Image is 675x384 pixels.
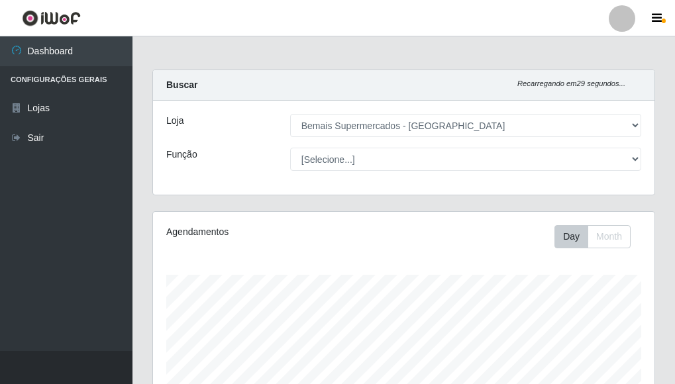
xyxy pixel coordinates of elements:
[166,225,352,239] div: Agendamentos
[554,225,588,248] button: Day
[166,148,197,162] label: Função
[517,79,625,87] i: Recarregando em 29 segundos...
[554,225,641,248] div: Toolbar with button groups
[554,225,631,248] div: First group
[588,225,631,248] button: Month
[166,114,183,128] label: Loja
[22,10,81,26] img: CoreUI Logo
[166,79,197,90] strong: Buscar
